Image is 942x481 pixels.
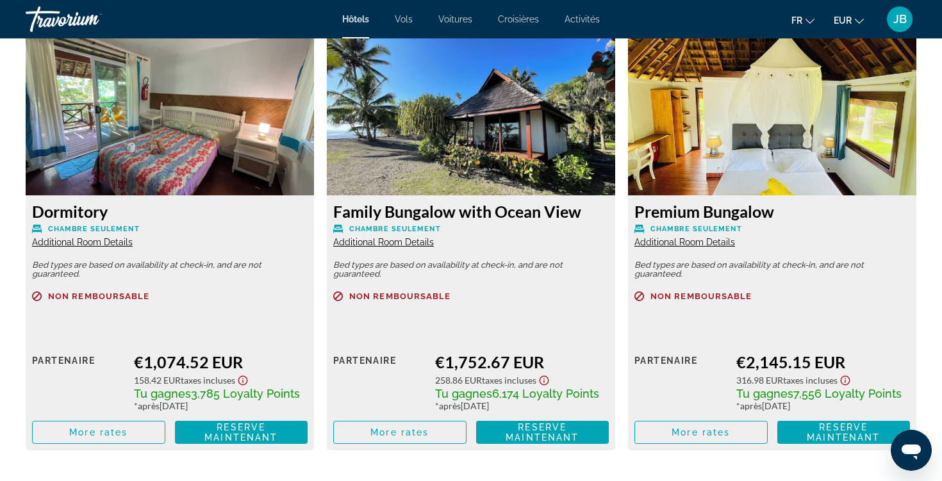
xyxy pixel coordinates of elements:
iframe: Bouton de lancement de la fenêtre de messagerie [891,430,932,471]
button: More rates [634,421,768,444]
p: Bed types are based on availability at check-in, and are not guaranteed. [32,261,308,279]
button: Reserve maintenant [175,421,308,444]
h3: Dormitory [32,202,308,221]
div: Partenaire [634,352,727,411]
p: Bed types are based on availability at check-in, and are not guaranteed. [634,261,910,279]
span: Chambre seulement [349,225,441,233]
button: Show Taxes and Fees disclaimer [536,371,552,386]
span: Chambre seulement [48,225,140,233]
p: Bed types are based on availability at check-in, and are not guaranteed. [333,261,609,279]
button: User Menu [883,6,916,33]
button: Reserve maintenant [476,421,609,444]
div: * [DATE] [435,400,609,411]
button: Change currency [834,11,864,29]
h3: Family Bungalow with Ocean View [333,202,609,221]
span: 6,174 Loyalty Points [492,387,599,400]
a: Vols [395,14,413,24]
span: Chambre seulement [650,225,742,233]
span: Tu gagnes [435,387,492,400]
button: Reserve maintenant [777,421,911,444]
span: Additional Room Details [32,237,133,247]
span: Taxes incluses [783,375,838,386]
span: après [740,400,762,411]
a: Voitures [438,14,472,24]
button: Show Taxes and Fees disclaimer [838,371,853,386]
span: Non remboursable [48,292,150,300]
span: Taxes incluses [482,375,536,386]
img: Premium Bungalow [628,35,916,195]
span: Taxes incluses [181,375,235,386]
span: après [439,400,461,411]
span: Non remboursable [349,292,451,300]
span: Non remboursable [650,292,752,300]
button: Change language [791,11,814,29]
span: Additional Room Details [333,237,434,247]
img: Family Bungalow with Ocean View [327,35,615,195]
button: Show Taxes and Fees disclaimer [235,371,251,386]
a: Hôtels [342,14,369,24]
h3: Premium Bungalow [634,202,910,221]
span: Reserve maintenant [807,422,880,443]
span: Reserve maintenant [506,422,579,443]
span: 7,556 Loyalty Points [793,387,902,400]
span: Reserve maintenant [204,422,277,443]
span: Additional Room Details [634,237,735,247]
div: €1,074.52 EUR [134,352,308,371]
span: JB [893,13,907,26]
span: 3,785 Loyalty Points [191,387,300,400]
span: fr [791,15,802,26]
span: 316.98 EUR [736,375,783,386]
span: Tu gagnes [736,387,793,400]
a: Travorium [26,3,154,36]
span: More rates [672,427,730,437]
a: Activités [565,14,600,24]
div: €2,145.15 EUR [736,352,910,371]
span: 258.86 EUR [435,375,482,386]
button: More rates [333,421,467,444]
div: * [DATE] [134,400,308,411]
div: Partenaire [333,352,426,411]
span: EUR [834,15,852,26]
span: 158.42 EUR [134,375,181,386]
span: More rates [370,427,429,437]
a: Croisières [498,14,539,24]
span: More rates [69,427,128,437]
div: Partenaire [32,352,124,411]
span: Tu gagnes [134,387,191,400]
button: More rates [32,421,165,444]
span: après [138,400,160,411]
div: €1,752.67 EUR [435,352,609,371]
div: * [DATE] [736,400,910,411]
img: Dormitory [26,35,314,195]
